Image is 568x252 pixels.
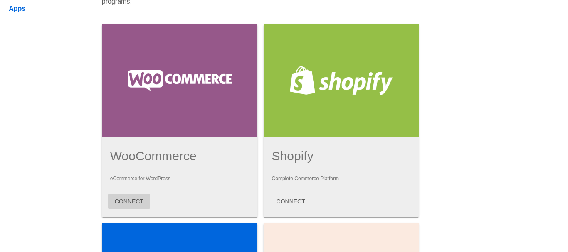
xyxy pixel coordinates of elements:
p: Complete Commerce Platform [272,176,411,181]
h1: Shopify [272,149,411,163]
span: CONNECT [115,198,143,205]
h1: WooCommerce [110,149,249,163]
button: CONNECT [108,194,150,209]
span: CONNECT [277,198,305,205]
button: CONNECT [270,194,312,209]
p: eCommerce for WordPress [110,176,249,181]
